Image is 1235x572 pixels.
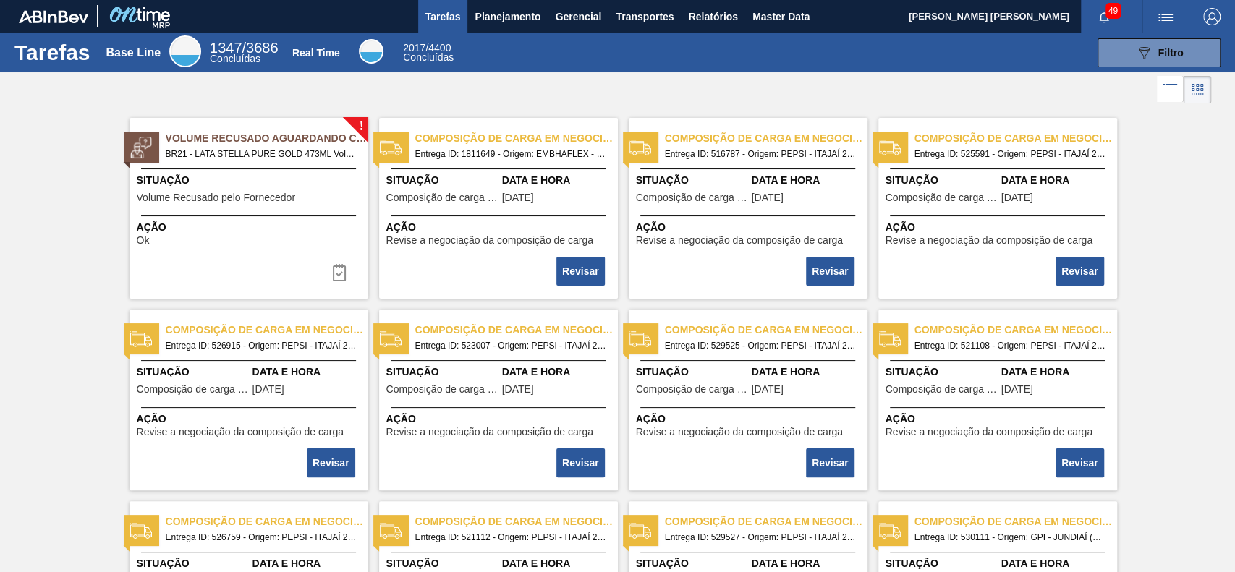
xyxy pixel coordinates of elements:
button: icon-task-complete [322,258,357,287]
span: Relatórios [688,8,737,25]
span: 15/07/2021, [252,384,284,395]
span: 13/07/2021, [1001,192,1033,203]
span: Ok [137,235,150,246]
span: Composição de carga em negociação [665,323,867,338]
button: Revisar [556,257,605,286]
span: Volume Recusado Aguardando Ciência [166,131,368,146]
span: Concluídas [210,53,260,64]
span: 49 [1105,3,1121,19]
span: Situação [386,556,498,571]
span: Ação [386,220,614,235]
span: Planejamento [475,8,540,25]
span: Composição de carga em negociação [415,323,618,338]
button: Revisar [556,448,605,477]
span: Composição de carga em negociação [166,514,368,529]
span: Composição de carga em negociação [415,514,618,529]
button: Revisar [1056,448,1104,477]
span: Situação [886,556,998,571]
span: Situação [886,364,998,380]
span: Data e Hora [502,556,614,571]
img: status [380,137,402,158]
span: 09/07/2021, [502,384,534,395]
span: Entrega ID: 1811649 - Origem: EMBHAFLEX - GUARULHOS (SP) - Destino: BR28 [415,146,606,162]
div: Real Time [359,39,383,64]
span: Ação [886,220,1113,235]
span: Master Data [752,8,810,25]
div: Completar tarefa: 29826343 [1057,447,1105,479]
div: Visão em Lista [1157,76,1184,103]
span: Situação [137,364,249,380]
img: status [629,520,651,542]
button: Revisar [1056,257,1104,286]
span: ! [359,121,363,132]
span: Ação [886,411,1113,427]
span: Data e Hora [752,556,864,571]
div: Completar tarefa: 29826340 [308,447,357,479]
span: Tarefas [425,8,461,25]
span: Situação [137,556,249,571]
div: Visão em Cards [1184,76,1211,103]
span: Concluídas [403,51,454,63]
img: status [130,328,152,350]
span: Situação [636,364,748,380]
span: Filtro [1158,47,1184,59]
span: / 3686 [210,40,279,56]
span: Composição de carga em negociação [415,131,618,146]
div: Completar tarefa: 29826339 [1057,255,1105,287]
button: Revisar [806,448,854,477]
span: Transportes [616,8,674,25]
span: BR21 - LATA STELLA PURE GOLD 473ML Volume - 617323 [166,146,357,162]
span: Revise a negociação da composição de carga [386,235,593,246]
span: Entrega ID: 521108 - Origem: PEPSI - ITAJAÍ 2 (SC) - Destino: BR14 [914,338,1105,354]
span: Revise a negociação da composição de carga [137,427,344,437]
button: Filtro [1098,38,1221,67]
span: Entrega ID: 529527 - Origem: PEPSI - ITAJAÍ 2 (SC) - Destino: BR15 [665,529,856,545]
div: Completar tarefa: 29826852 [322,258,357,287]
img: status [380,328,402,350]
span: Volume Recusado pelo Fornecedor [137,192,295,203]
img: status [130,520,152,542]
span: 03/07/2021, [752,192,784,203]
span: Composição de carga em negociação [636,384,748,395]
div: Base Line [210,42,279,64]
span: Composição de carga em negociação [386,384,498,395]
span: Ação [137,411,365,427]
img: Logout [1203,8,1221,25]
span: Composição de carga em negociação [137,384,249,395]
span: Revise a negociação da composição de carga [636,427,843,437]
span: Entrega ID: 526915 - Origem: PEPSI - ITAJAÍ 2 (SC) - Destino: BR15 [166,338,357,354]
span: Entrega ID: 523007 - Origem: PEPSI - ITAJAÍ 2 (SC) - Destino: BR23 [415,338,606,354]
span: Ação [137,220,365,235]
button: Notificações [1081,7,1127,27]
span: Revise a negociação da composição de carga [386,427,593,437]
span: Ação [386,411,614,427]
button: Revisar [806,257,854,286]
span: 2017 [403,42,425,54]
div: Completar tarefa: 29826342 [807,447,856,479]
span: Composição de carga em negociação [386,192,498,203]
span: Data e Hora [752,364,864,380]
span: Data e Hora [502,364,614,380]
span: Situação [636,556,748,571]
span: Data e Hora [1001,364,1113,380]
span: Situação [386,173,498,188]
span: Situação [386,364,498,380]
img: TNhmsLtSVTkK8tSr43FrP2fwEKptu5GPRR3wAAAABJRU5ErkJggg== [19,10,88,23]
span: 05/07/2021, [1001,384,1033,395]
span: Entrega ID: 516787 - Origem: PEPSI - ITAJAÍ 2 (SC) - Destino: BR23 [665,146,856,162]
span: Composição de carga em negociação [886,192,998,203]
span: Composição de carga em negociação [886,384,998,395]
span: Entrega ID: 530111 - Origem: GPI - JUNDIAÍ (SP) - Destino: BR23 [914,529,1105,545]
span: Revise a negociação da composição de carga [886,235,1092,246]
span: 1347 [210,40,242,56]
span: Entrega ID: 525591 - Origem: PEPSI - ITAJAÍ 2 (SC) - Destino: BR23 [914,146,1105,162]
span: Gerencial [556,8,602,25]
img: status [380,520,402,542]
span: 17/07/2021, [752,384,784,395]
span: / 4400 [403,42,451,54]
div: Real Time [292,47,340,59]
span: Situação [636,173,748,188]
span: Data e Hora [752,173,864,188]
span: Entrega ID: 529525 - Origem: PEPSI - ITAJAÍ 2 (SC) - Destino: BR12 [665,338,856,354]
img: status [629,137,651,158]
